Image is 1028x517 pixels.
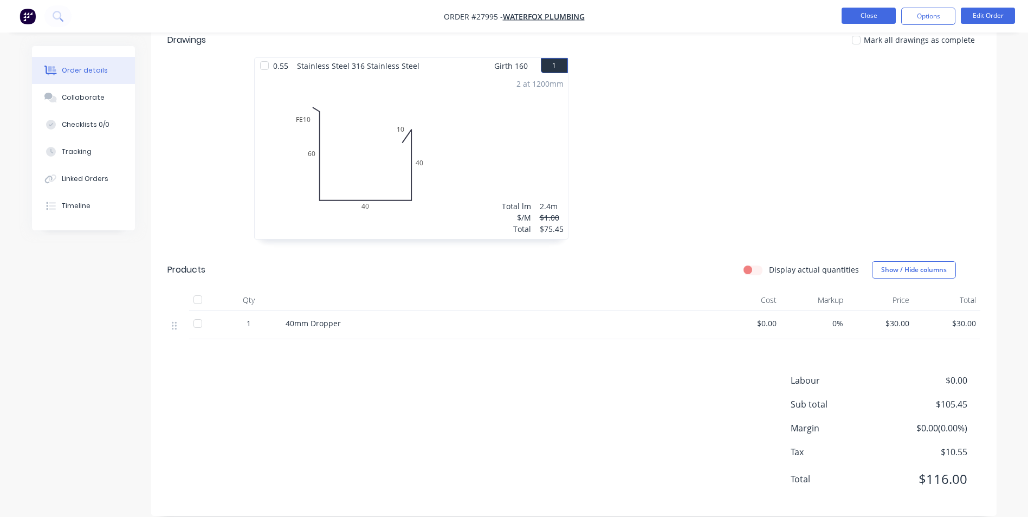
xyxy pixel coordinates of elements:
[444,11,503,22] span: Order #27995 -
[852,318,910,329] span: $30.00
[769,264,859,275] label: Display actual quantities
[494,58,528,74] span: Girth 160
[62,66,108,75] div: Order details
[293,58,424,74] span: Stainless Steel 316 Stainless Steel
[32,111,135,138] button: Checklists 0/0
[791,445,887,458] span: Tax
[541,58,568,73] button: 1
[914,289,980,311] div: Total
[540,201,564,212] div: 2.4m
[791,374,887,387] span: Labour
[502,223,531,235] div: Total
[269,58,293,74] span: 0.55
[167,34,206,47] div: Drawings
[540,212,564,223] div: $1.00
[791,473,887,486] span: Total
[540,223,564,235] div: $75.45
[901,8,955,25] button: Options
[791,398,887,411] span: Sub total
[502,201,531,212] div: Total lm
[32,192,135,219] button: Timeline
[887,374,967,387] span: $0.00
[32,165,135,192] button: Linked Orders
[502,212,531,223] div: $/M
[719,318,777,329] span: $0.00
[715,289,781,311] div: Cost
[62,147,92,157] div: Tracking
[848,289,914,311] div: Price
[62,174,108,184] div: Linked Orders
[32,138,135,165] button: Tracking
[842,8,896,24] button: Close
[167,263,205,276] div: Products
[62,120,109,130] div: Checklists 0/0
[791,422,887,435] span: Margin
[887,422,967,435] span: $0.00 ( 0.00 %)
[887,469,967,489] span: $116.00
[62,201,90,211] div: Timeline
[255,74,568,239] div: 0FE10604040102 at 1200mmTotal lm$/MTotal2.4m$1.00$75.45
[887,398,967,411] span: $105.45
[62,93,105,102] div: Collaborate
[864,34,975,46] span: Mark all drawings as complete
[785,318,843,329] span: 0%
[918,318,976,329] span: $30.00
[286,318,341,328] span: 40mm Dropper
[503,11,585,22] a: Waterfox Plumbing
[32,84,135,111] button: Collaborate
[247,318,251,329] span: 1
[516,78,564,89] div: 2 at 1200mm
[887,445,967,458] span: $10.55
[781,289,848,311] div: Markup
[32,57,135,84] button: Order details
[961,8,1015,24] button: Edit Order
[872,261,956,279] button: Show / Hide columns
[20,8,36,24] img: Factory
[216,289,281,311] div: Qty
